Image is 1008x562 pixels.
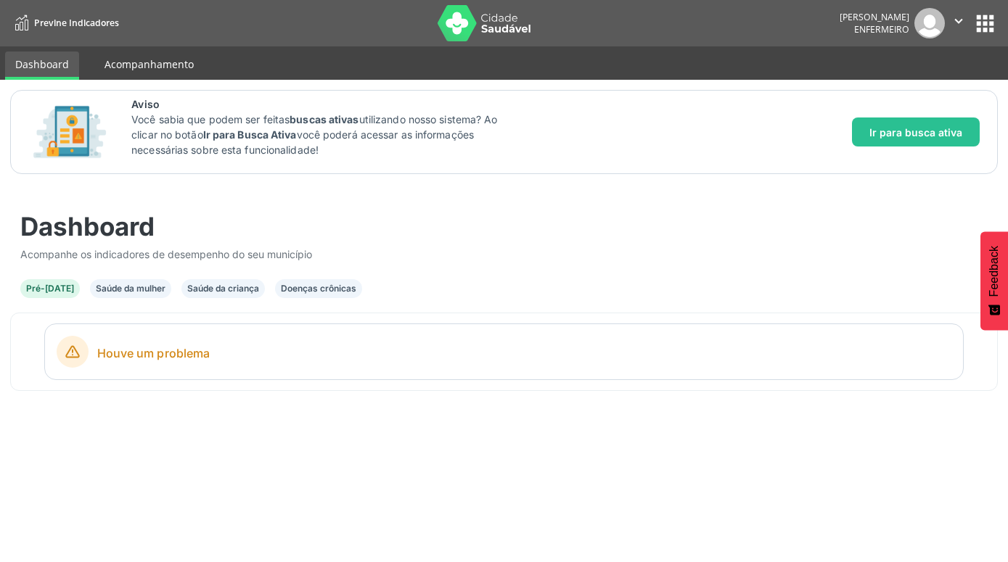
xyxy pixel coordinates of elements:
img: Imagem de CalloutCard [28,99,111,165]
button: Ir para busca ativa [852,117,980,146]
p: Você sabia que podem ser feitas utilizando nosso sistema? Ao clicar no botão você poderá acessar ... [131,112,515,157]
i:  [951,13,967,29]
img: img [914,8,945,38]
span: Feedback [988,246,1001,297]
div: Saúde da mulher [96,282,165,295]
span: Enfermeiro [854,23,909,36]
div: [PERSON_NAME] [840,11,909,23]
button: apps [972,11,998,36]
button:  [945,8,972,38]
div: Dashboard [20,211,988,241]
a: Previne Indicadores [10,11,119,35]
a: Acompanhamento [94,51,204,77]
div: Saúde da criança [187,282,259,295]
div: Pré-[DATE] [26,282,74,295]
a: Dashboard [5,51,79,80]
div: Doenças crônicas [281,282,356,295]
span: Houve um problema [97,344,951,362]
div: Acompanhe os indicadores de desempenho do seu município [20,247,988,262]
span: Ir para busca ativa [869,125,962,140]
button: Feedback - Mostrar pesquisa [980,231,1008,330]
strong: Ir para Busca Ativa [203,128,297,141]
span: Previne Indicadores [34,17,119,29]
span: Aviso [131,96,515,112]
strong: buscas ativas [290,113,358,125]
